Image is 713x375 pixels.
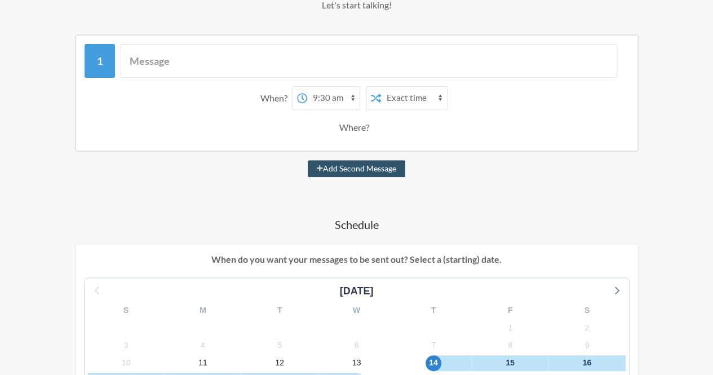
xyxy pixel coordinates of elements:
[308,160,405,177] button: Add Second Message
[395,302,472,319] div: T
[88,302,165,319] div: S
[579,337,595,353] span: Tuesday, September 9, 2025
[348,337,364,353] span: Saturday, September 6, 2025
[502,337,518,353] span: Monday, September 8, 2025
[426,337,441,353] span: Sunday, September 7, 2025
[348,355,364,371] span: Saturday, September 13, 2025
[579,355,595,371] span: Tuesday, September 16, 2025
[472,302,548,319] div: F
[339,116,374,139] div: Where?
[426,355,441,371] span: Sunday, September 14, 2025
[335,284,378,299] div: [DATE]
[84,253,630,266] p: When do you want your messages to be sent out? Select a (starting) date.
[195,355,211,371] span: Thursday, September 11, 2025
[502,355,518,371] span: Monday, September 15, 2025
[579,320,595,336] span: Tuesday, September 2, 2025
[318,302,395,319] div: W
[121,44,617,78] input: Message
[195,337,211,353] span: Thursday, September 4, 2025
[502,320,518,336] span: Monday, September 1, 2025
[272,337,287,353] span: Friday, September 5, 2025
[241,302,318,319] div: T
[34,217,679,232] h4: Schedule
[118,355,134,371] span: Wednesday, September 10, 2025
[272,355,287,371] span: Friday, September 12, 2025
[118,337,134,353] span: Wednesday, September 3, 2025
[548,302,625,319] div: S
[165,302,241,319] div: M
[260,86,292,110] div: When?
